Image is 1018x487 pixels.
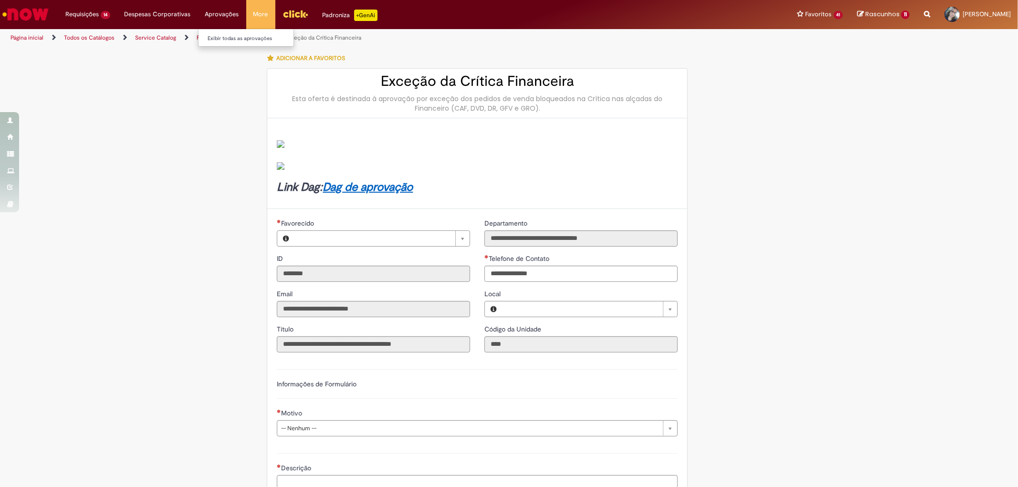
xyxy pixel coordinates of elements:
[865,10,900,19] span: Rascunhos
[484,230,678,247] input: Departamento
[281,219,316,228] span: Necessários - Favorecido
[484,255,489,259] span: Obrigatório Preenchido
[277,73,678,89] h2: Exceção da Crítica Financeira
[281,421,658,436] span: -- Nenhum --
[485,301,502,317] button: Local, Visualizar este registro
[277,409,281,413] span: Necessários
[281,464,313,472] span: Descrição
[277,325,295,333] span: Somente leitura - Título
[277,140,284,148] img: sys_attachment.do
[277,219,281,223] span: Necessários
[135,34,176,41] a: Service Catalog
[806,10,832,19] span: Favoritos
[267,48,350,68] button: Adicionar a Favoritos
[276,54,345,62] span: Adicionar a Favoritos
[484,336,678,352] input: Código da Unidade
[277,266,470,282] input: ID
[277,324,295,334] label: Somente leitura - Título
[354,10,378,21] p: +GenAi
[277,380,357,388] label: Informações de Formulário
[323,10,378,21] div: Padroniza
[65,10,99,19] span: Requisições
[277,464,281,468] span: Necessários
[205,10,239,19] span: Aprovações
[502,301,677,317] a: Limpar campo Local
[101,11,110,19] span: 14
[963,10,1011,18] span: [PERSON_NAME]
[277,254,285,263] label: Somente leitura - ID
[253,10,268,19] span: More
[10,34,43,41] a: Página inicial
[277,336,470,352] input: Título
[489,254,551,263] span: Telefone de Contato
[277,180,413,195] strong: Link Dag:
[281,409,304,417] span: Motivo
[199,33,304,44] a: Exibir todas as aprovações
[284,34,361,41] a: Exceção da Crítica Financeira
[277,94,678,113] div: Esta oferta é destinada à aprovação por exceção dos pedidos de venda bloqueados na Crítica nas al...
[834,11,843,19] span: 41
[323,180,413,195] a: Dag de aprovação
[277,290,294,298] span: Somente leitura - Email
[125,10,191,19] span: Despesas Corporativas
[484,290,503,298] span: Local
[484,218,529,228] label: Somente leitura - Departamento
[277,289,294,299] label: Somente leitura - Email
[484,324,543,334] label: Somente leitura - Código da Unidade
[277,162,284,170] img: sys_attachment.do
[277,231,294,246] button: Favorecido, Visualizar este registro
[197,34,224,41] a: Financeiro
[1,5,50,24] img: ServiceNow
[901,10,910,19] span: 11
[7,29,672,47] ul: Trilhas de página
[484,266,678,282] input: Telefone de Contato
[294,231,470,246] a: Limpar campo Favorecido
[64,34,115,41] a: Todos os Catálogos
[857,10,910,19] a: Rascunhos
[198,29,294,47] ul: Aprovações
[484,325,543,333] span: Somente leitura - Código da Unidade
[277,301,470,317] input: Email
[283,7,308,21] img: click_logo_yellow_360x200.png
